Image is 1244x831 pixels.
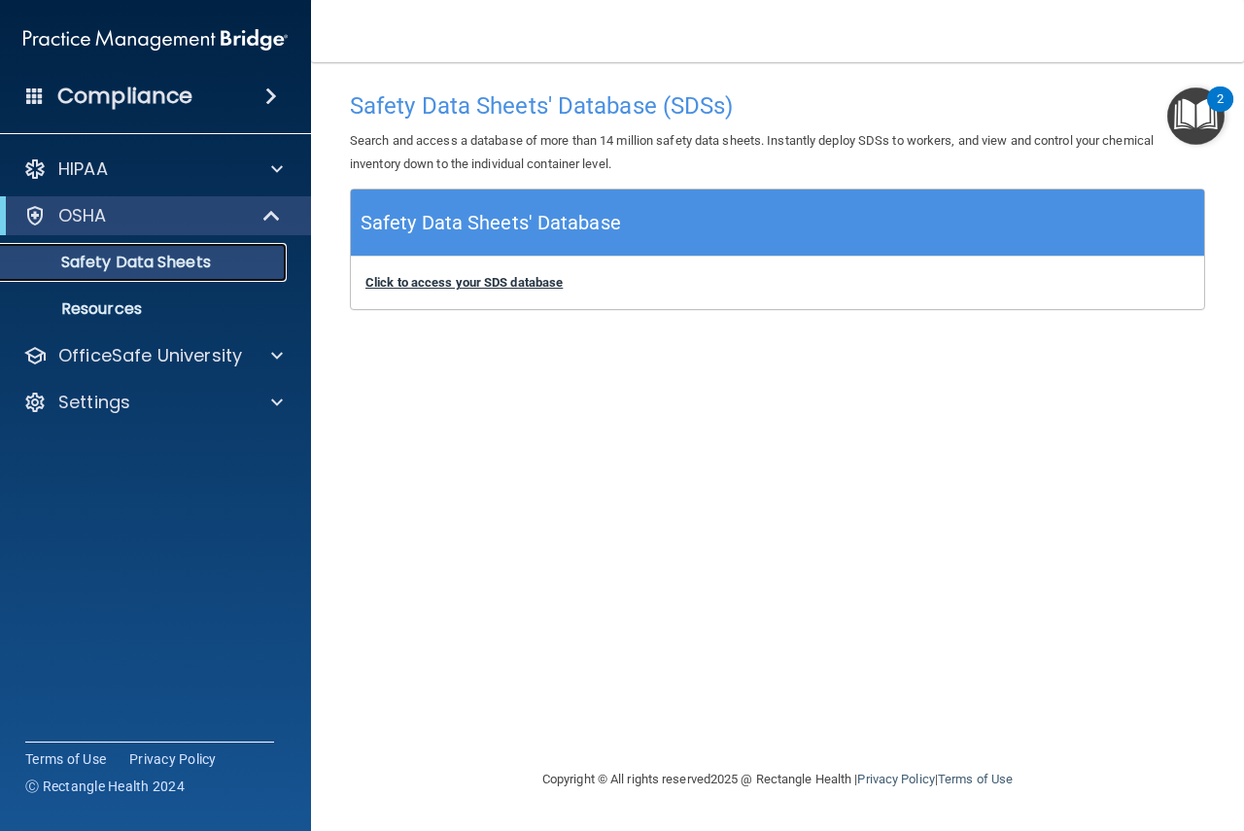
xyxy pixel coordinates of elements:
[13,299,278,319] p: Resources
[361,206,621,240] h5: Safety Data Sheets' Database
[13,253,278,272] p: Safety Data Sheets
[23,204,282,227] a: OSHA
[23,391,283,414] a: Settings
[1167,87,1225,145] button: Open Resource Center, 2 new notifications
[129,749,217,769] a: Privacy Policy
[23,344,283,367] a: OfficeSafe University
[25,749,106,769] a: Terms of Use
[58,344,242,367] p: OfficeSafe University
[58,157,108,181] p: HIPAA
[423,748,1132,811] div: Copyright © All rights reserved 2025 @ Rectangle Health | |
[1217,99,1224,124] div: 2
[57,83,192,110] h4: Compliance
[350,129,1205,176] p: Search and access a database of more than 14 million safety data sheets. Instantly deploy SDSs to...
[350,93,1205,119] h4: Safety Data Sheets' Database (SDSs)
[23,20,288,59] img: PMB logo
[25,777,185,796] span: Ⓒ Rectangle Health 2024
[58,204,107,227] p: OSHA
[58,391,130,414] p: Settings
[938,772,1013,786] a: Terms of Use
[365,275,563,290] a: Click to access your SDS database
[857,772,934,786] a: Privacy Policy
[23,157,283,181] a: HIPAA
